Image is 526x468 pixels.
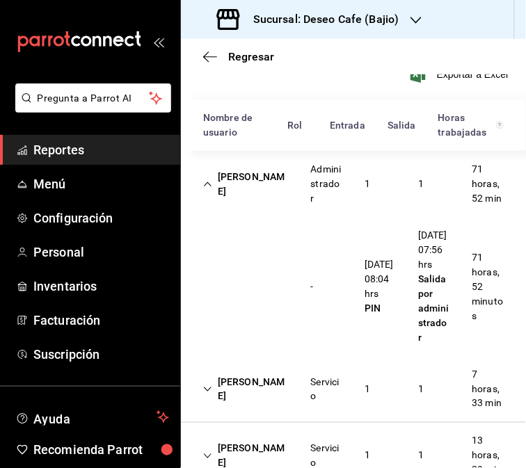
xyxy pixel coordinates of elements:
[418,228,449,272] div: [DATE] 07:56 hrs
[461,362,515,417] div: Cell
[33,409,151,426] span: Ayuda
[311,280,314,294] div: -
[33,175,169,193] span: Menú
[10,101,171,115] a: Pregunta a Parrot AI
[365,257,396,301] div: [DATE] 08:04 hrs
[427,105,515,145] div: HeadCell
[276,113,319,138] div: HeadCell
[413,66,509,83] button: Exportar a Excel
[181,217,526,356] div: Row
[496,120,504,131] svg: El total de horas trabajadas por usuario es el resultado de la suma redondeada del registro de ho...
[365,301,396,316] div: PIN
[353,376,381,402] div: Cell
[33,209,169,227] span: Configuración
[228,50,274,63] span: Regresar
[311,375,342,404] div: Servicio
[300,274,325,300] div: Cell
[242,11,399,28] h3: Sucursal: Deseo Cafe (Bajio)
[407,171,435,197] div: Cell
[407,223,461,350] div: Cell
[192,105,276,145] div: HeadCell
[376,113,427,138] div: HeadCell
[192,164,300,204] div: Cell
[300,369,353,410] div: Cell
[153,36,164,47] button: open_drawer_menu
[311,162,342,206] div: Administrador
[33,140,169,159] span: Reportes
[33,277,169,296] span: Inventarios
[15,83,171,113] button: Pregunta a Parrot AI
[33,441,169,460] span: Recomienda Parrot
[461,156,515,211] div: Cell
[353,252,407,321] div: Cell
[192,369,300,410] div: Cell
[181,151,526,217] div: Row
[203,50,274,63] button: Regresar
[181,99,526,151] div: Head
[319,113,376,138] div: HeadCell
[353,171,381,197] div: Cell
[300,156,353,211] div: Cell
[33,243,169,261] span: Personal
[407,376,435,402] div: Cell
[38,91,150,106] span: Pregunta a Parrot AI
[33,311,169,330] span: Facturación
[461,245,515,329] div: Cell
[181,356,526,423] div: Row
[33,345,169,364] span: Suscripción
[192,281,214,292] div: Cell
[418,272,449,345] div: Salida por administrador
